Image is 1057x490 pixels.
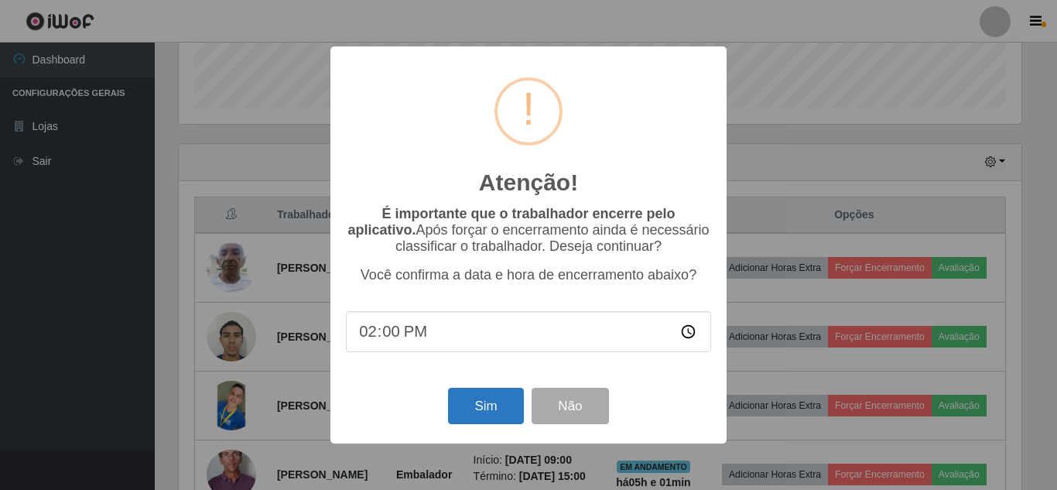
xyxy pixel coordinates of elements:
[448,388,523,424] button: Sim
[479,169,578,197] h2: Atenção!
[347,206,675,238] b: É importante que o trabalhador encerre pelo aplicativo.
[532,388,608,424] button: Não
[346,267,711,283] p: Você confirma a data e hora de encerramento abaixo?
[346,206,711,255] p: Após forçar o encerramento ainda é necessário classificar o trabalhador. Deseja continuar?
